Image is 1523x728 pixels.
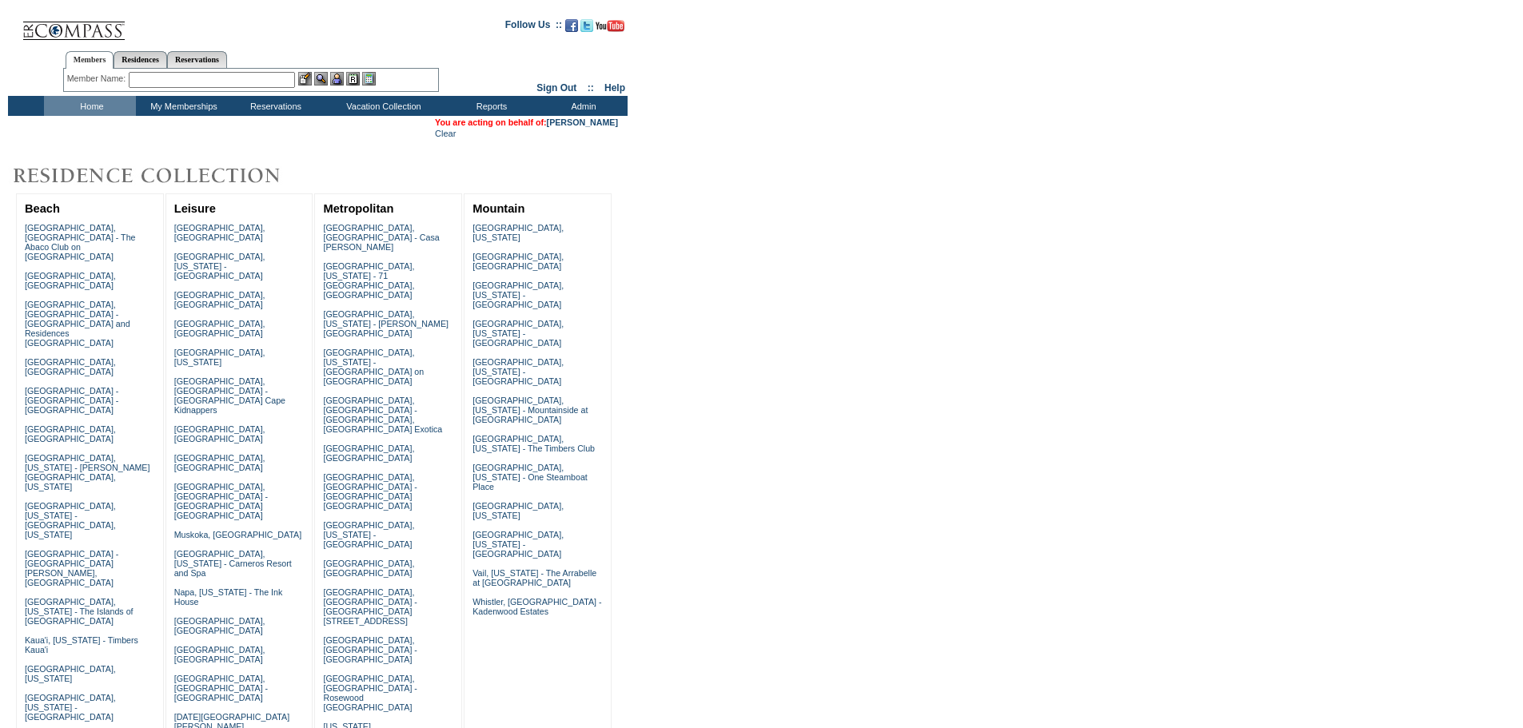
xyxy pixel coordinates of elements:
a: [GEOGRAPHIC_DATA], [GEOGRAPHIC_DATA] [25,271,116,290]
img: b_calculator.gif [362,72,376,86]
a: [GEOGRAPHIC_DATA], [US_STATE] [174,348,265,367]
span: You are acting on behalf of: [435,117,618,127]
a: Become our fan on Facebook [565,24,578,34]
td: My Memberships [136,96,228,116]
img: Destinations by Exclusive Resorts [8,160,320,192]
a: Muskoka, [GEOGRAPHIC_DATA] [174,530,301,539]
a: [GEOGRAPHIC_DATA], [GEOGRAPHIC_DATA] [174,616,265,635]
a: Sign Out [536,82,576,93]
a: [GEOGRAPHIC_DATA], [GEOGRAPHIC_DATA] - Rosewood [GEOGRAPHIC_DATA] [323,674,417,712]
img: Compass Home [22,8,126,41]
a: [GEOGRAPHIC_DATA], [US_STATE] - [GEOGRAPHIC_DATA] [472,530,564,559]
span: :: [588,82,594,93]
a: Clear [435,129,456,138]
a: Beach [25,202,60,215]
a: [GEOGRAPHIC_DATA], [GEOGRAPHIC_DATA] [323,559,414,578]
a: [GEOGRAPHIC_DATA], [GEOGRAPHIC_DATA] - [GEOGRAPHIC_DATA] Cape Kidnappers [174,376,285,415]
a: [GEOGRAPHIC_DATA] - [GEOGRAPHIC_DATA] - [GEOGRAPHIC_DATA] [25,386,118,415]
a: Whistler, [GEOGRAPHIC_DATA] - Kadenwood Estates [472,597,601,616]
a: [GEOGRAPHIC_DATA], [US_STATE] - The Islands of [GEOGRAPHIC_DATA] [25,597,134,626]
a: [GEOGRAPHIC_DATA], [GEOGRAPHIC_DATA] [472,252,564,271]
a: [GEOGRAPHIC_DATA] - [GEOGRAPHIC_DATA][PERSON_NAME], [GEOGRAPHIC_DATA] [25,549,118,587]
a: [GEOGRAPHIC_DATA], [US_STATE] - [PERSON_NAME][GEOGRAPHIC_DATA] [323,309,449,338]
img: b_edit.gif [298,72,312,86]
div: Member Name: [67,72,129,86]
a: [GEOGRAPHIC_DATA], [GEOGRAPHIC_DATA] - Casa [PERSON_NAME] [323,223,439,252]
img: Impersonate [330,72,344,86]
a: Residences [114,51,167,68]
a: [GEOGRAPHIC_DATA], [GEOGRAPHIC_DATA] - [GEOGRAPHIC_DATA] [GEOGRAPHIC_DATA] [174,482,268,520]
a: [GEOGRAPHIC_DATA], [US_STATE] - [GEOGRAPHIC_DATA] [472,357,564,386]
a: Metropolitan [323,202,393,215]
a: [GEOGRAPHIC_DATA], [GEOGRAPHIC_DATA] - [GEOGRAPHIC_DATA], [GEOGRAPHIC_DATA] Exotica [323,396,442,434]
img: View [314,72,328,86]
a: Follow us on Twitter [580,24,593,34]
img: Reservations [346,72,360,86]
td: Home [44,96,136,116]
a: [GEOGRAPHIC_DATA], [US_STATE] [25,664,116,683]
a: [GEOGRAPHIC_DATA], [GEOGRAPHIC_DATA] - [GEOGRAPHIC_DATA] [GEOGRAPHIC_DATA] [323,472,417,511]
a: [GEOGRAPHIC_DATA], [US_STATE] - [PERSON_NAME][GEOGRAPHIC_DATA], [US_STATE] [25,453,150,491]
a: Leisure [174,202,216,215]
a: [GEOGRAPHIC_DATA], [GEOGRAPHIC_DATA] [174,223,265,242]
a: [GEOGRAPHIC_DATA], [GEOGRAPHIC_DATA] [25,357,116,376]
a: Mountain [472,202,524,215]
a: [GEOGRAPHIC_DATA], [GEOGRAPHIC_DATA] [174,645,265,664]
a: [GEOGRAPHIC_DATA], [US_STATE] - [GEOGRAPHIC_DATA] [472,280,564,309]
a: [GEOGRAPHIC_DATA], [GEOGRAPHIC_DATA] - [GEOGRAPHIC_DATA] [323,635,417,664]
a: [GEOGRAPHIC_DATA], [US_STATE] - [GEOGRAPHIC_DATA] [174,252,265,280]
img: i.gif [8,24,21,25]
a: Napa, [US_STATE] - The Ink House [174,587,283,607]
td: Follow Us :: [505,18,562,37]
img: Become our fan on Facebook [565,19,578,32]
a: [GEOGRAPHIC_DATA], [US_STATE] - One Steamboat Place [472,463,588,491]
a: [GEOGRAPHIC_DATA], [GEOGRAPHIC_DATA] [323,444,414,463]
a: Reservations [167,51,227,68]
a: [GEOGRAPHIC_DATA], [US_STATE] [472,501,564,520]
a: Kaua'i, [US_STATE] - Timbers Kaua'i [25,635,138,654]
img: Subscribe to our YouTube Channel [596,20,624,32]
a: [GEOGRAPHIC_DATA], [GEOGRAPHIC_DATA] - [GEOGRAPHIC_DATA][STREET_ADDRESS] [323,587,417,626]
a: [GEOGRAPHIC_DATA], [US_STATE] - The Timbers Club [472,434,595,453]
a: [GEOGRAPHIC_DATA], [US_STATE] - 71 [GEOGRAPHIC_DATA], [GEOGRAPHIC_DATA] [323,261,414,300]
a: Subscribe to our YouTube Channel [596,24,624,34]
a: Help [604,82,625,93]
td: Reports [444,96,536,116]
a: [GEOGRAPHIC_DATA], [GEOGRAPHIC_DATA] - [GEOGRAPHIC_DATA] [174,674,268,702]
td: Reservations [228,96,320,116]
a: [GEOGRAPHIC_DATA], [US_STATE] - [GEOGRAPHIC_DATA], [US_STATE] [25,501,116,539]
a: [PERSON_NAME] [547,117,618,127]
a: [GEOGRAPHIC_DATA], [GEOGRAPHIC_DATA] [174,290,265,309]
img: Follow us on Twitter [580,19,593,32]
a: [GEOGRAPHIC_DATA], [US_STATE] [472,223,564,242]
a: [GEOGRAPHIC_DATA], [US_STATE] - [GEOGRAPHIC_DATA] [472,319,564,348]
a: [GEOGRAPHIC_DATA], [GEOGRAPHIC_DATA] [174,453,265,472]
a: [GEOGRAPHIC_DATA], [US_STATE] - [GEOGRAPHIC_DATA] [323,520,414,549]
a: [GEOGRAPHIC_DATA], [US_STATE] - Carneros Resort and Spa [174,549,292,578]
a: Members [66,51,114,69]
a: Vail, [US_STATE] - The Arrabelle at [GEOGRAPHIC_DATA] [472,568,596,587]
a: [GEOGRAPHIC_DATA], [GEOGRAPHIC_DATA] [25,424,116,444]
a: [GEOGRAPHIC_DATA], [US_STATE] - [GEOGRAPHIC_DATA] [25,693,116,722]
a: [GEOGRAPHIC_DATA], [US_STATE] - [GEOGRAPHIC_DATA] on [GEOGRAPHIC_DATA] [323,348,424,386]
a: [GEOGRAPHIC_DATA], [GEOGRAPHIC_DATA] - The Abaco Club on [GEOGRAPHIC_DATA] [25,223,136,261]
a: [GEOGRAPHIC_DATA], [GEOGRAPHIC_DATA] [174,319,265,338]
a: [GEOGRAPHIC_DATA], [US_STATE] - Mountainside at [GEOGRAPHIC_DATA] [472,396,588,424]
a: [GEOGRAPHIC_DATA], [GEOGRAPHIC_DATA] [174,424,265,444]
td: Admin [536,96,628,116]
td: Vacation Collection [320,96,444,116]
a: [GEOGRAPHIC_DATA], [GEOGRAPHIC_DATA] - [GEOGRAPHIC_DATA] and Residences [GEOGRAPHIC_DATA] [25,300,130,348]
